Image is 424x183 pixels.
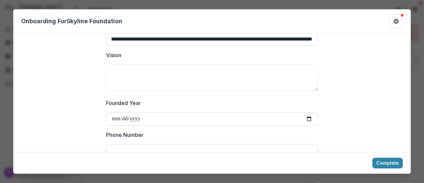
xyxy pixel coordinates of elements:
p: Founded Year [106,99,141,107]
p: Phone Number [106,131,143,139]
p: Vision [106,51,121,59]
p: Onboarding For Skyline Foundation [21,17,122,26]
button: Get Help [390,15,403,28]
button: Complete [372,158,403,168]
